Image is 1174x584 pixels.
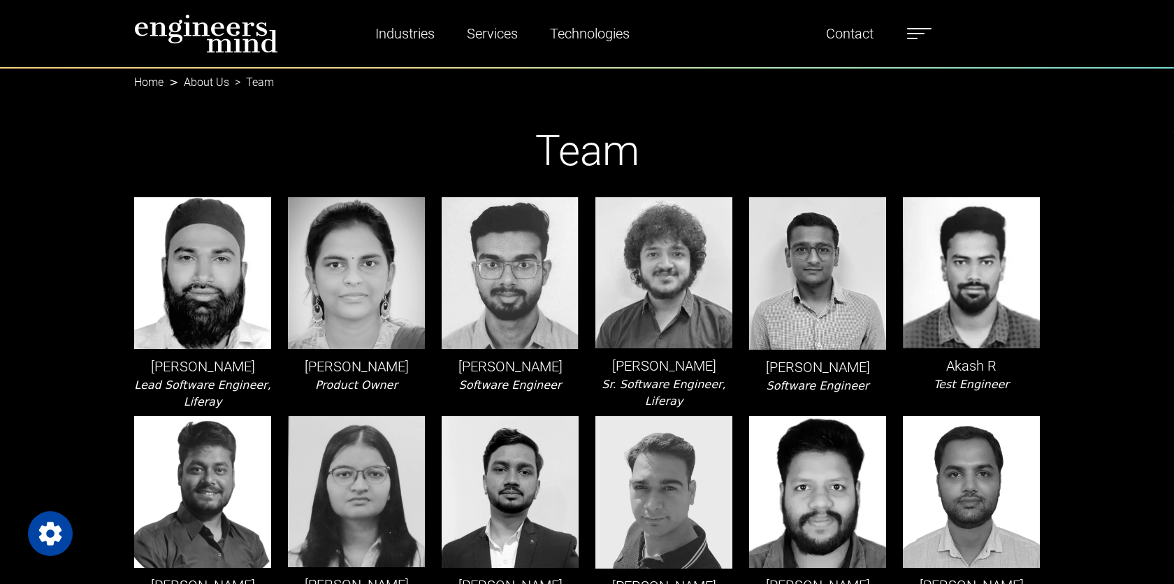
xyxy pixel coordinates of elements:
p: [PERSON_NAME] [134,356,271,377]
i: Product Owner [315,378,398,392]
i: Software Engineer [767,379,869,392]
img: logo [134,14,278,53]
p: [PERSON_NAME] [442,356,579,377]
i: Lead Software Engineer, Liferay [134,378,270,408]
img: leader-img [288,416,425,567]
img: leader-img [749,197,886,350]
i: Software Engineer [459,378,562,392]
a: Services [461,17,523,50]
a: Home [134,76,164,89]
p: [PERSON_NAME] [288,356,425,377]
a: About Us [184,76,229,89]
p: Akash R [903,355,1040,376]
img: leader-img [595,197,732,348]
img: leader-img [903,197,1040,349]
i: Test Engineer [934,378,1009,391]
li: Team [229,74,274,91]
img: leader-img [595,416,732,569]
h1: Team [134,126,1040,176]
p: [PERSON_NAME] [749,357,886,378]
nav: breadcrumb [134,67,1040,84]
a: Industries [370,17,440,50]
a: Contact [820,17,879,50]
img: leader-img [134,416,271,568]
img: leader-img [442,416,579,568]
img: leader-img [903,416,1040,568]
a: Technologies [544,17,635,50]
img: leader-img [288,197,425,349]
p: [PERSON_NAME] [595,355,732,376]
img: leader-img [134,197,271,349]
i: Sr. Software Engineer, Liferay [602,378,725,408]
img: leader-img [749,416,886,568]
img: leader-img [442,197,579,349]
